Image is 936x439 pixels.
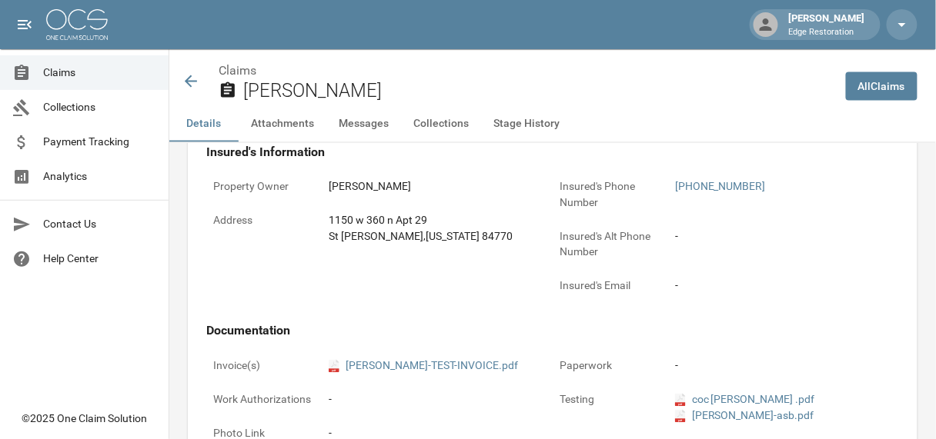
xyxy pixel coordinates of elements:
a: pdf[PERSON_NAME]-asb.pdf [675,408,814,424]
div: 1150 w 360 n Apt 29 [329,212,546,228]
p: Work Authorizations [206,385,322,415]
h4: Documentation [206,324,899,339]
p: Invoice(s) [206,351,322,381]
a: pdfcoc [PERSON_NAME] .pdf [675,392,815,408]
div: - [675,358,892,374]
span: Collections [43,99,156,115]
p: Testing [553,385,668,415]
div: [PERSON_NAME] [783,11,871,38]
a: Claims [219,63,256,78]
button: Collections [401,105,481,142]
p: Address [206,205,322,235]
div: anchor tabs [169,105,936,142]
a: [PHONE_NUMBER] [675,180,766,192]
button: Stage History [481,105,572,142]
p: Insured's Email [553,271,668,301]
img: ocs-logo-white-transparent.png [46,9,108,40]
div: St [PERSON_NAME] , [US_STATE] 84770 [329,228,546,244]
span: Help Center [43,251,156,267]
div: [PERSON_NAME] [329,178,546,195]
span: Analytics [43,168,156,185]
nav: breadcrumb [219,62,834,80]
a: AllClaims [846,72,918,101]
h4: Insured's Information [206,145,899,160]
p: Paperwork [553,351,668,381]
span: Payment Tracking [43,134,156,150]
button: open drawer [9,9,40,40]
span: Claims [43,65,156,81]
button: Messages [326,105,401,142]
button: Attachments [239,105,326,142]
div: - [675,278,892,294]
p: Insured's Phone Number [553,171,668,218]
div: © 2025 One Claim Solution [22,411,147,426]
button: Details [169,105,239,142]
p: Edge Restoration [789,26,865,39]
p: Property Owner [206,171,322,201]
p: Insured's Alt Phone Number [553,221,668,268]
h2: [PERSON_NAME] [243,80,834,102]
span: Contact Us [43,216,156,232]
div: - [675,228,892,244]
div: - [329,392,546,408]
a: pdf[PERSON_NAME]-TEST-INVOICE.pdf [329,358,518,374]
